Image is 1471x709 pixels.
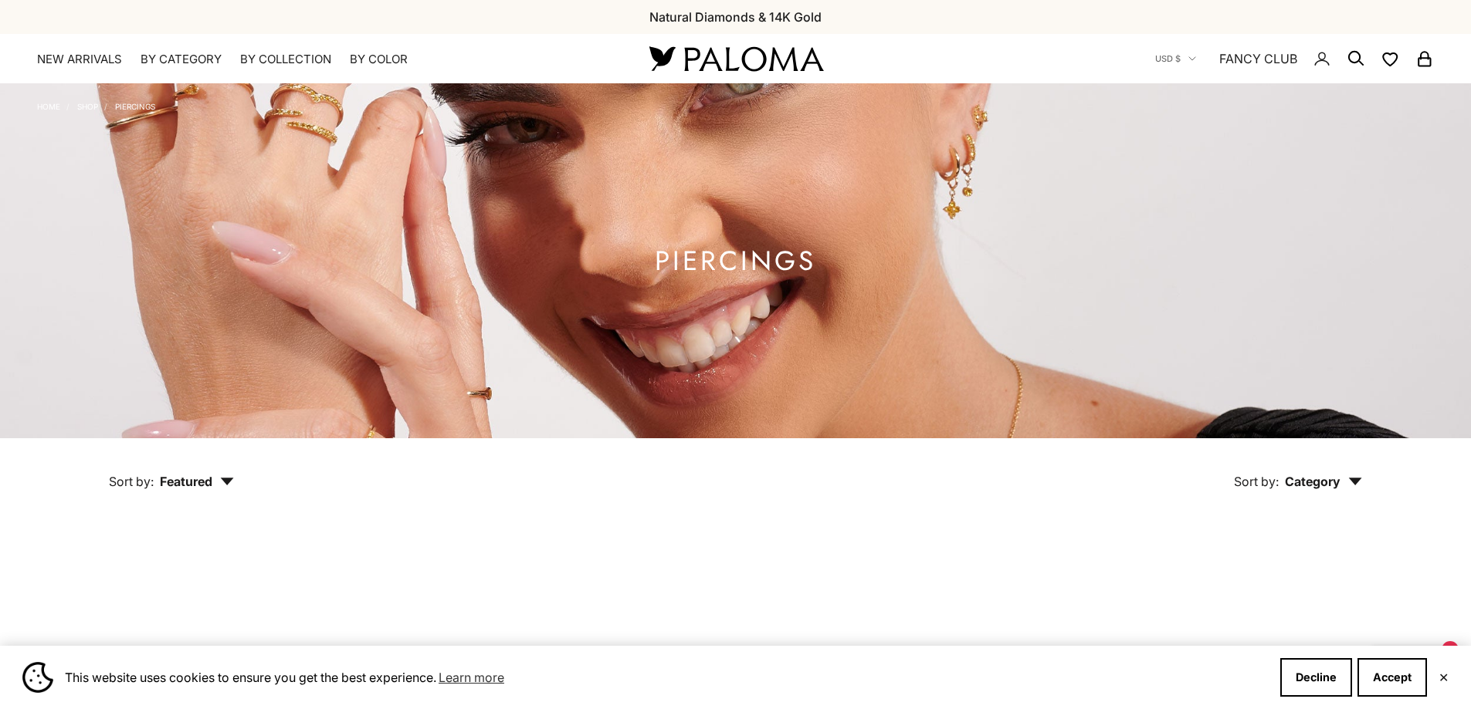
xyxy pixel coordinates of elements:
a: Home [37,102,60,111]
button: Sort by: Category [1198,438,1398,503]
img: Cookie banner [22,662,53,693]
button: Accept [1357,658,1427,697]
a: Learn more [436,666,507,689]
a: FANCY CLUB [1219,49,1297,69]
button: Decline [1280,658,1352,697]
button: USD $ [1155,52,1196,66]
span: Category [1285,474,1362,489]
span: USD $ [1155,52,1181,66]
h1: Piercings [655,252,816,271]
summary: By Color [350,52,408,67]
span: Featured [160,474,234,489]
a: Piercings [115,102,155,111]
nav: Breadcrumb [37,99,155,111]
span: Sort by: [1234,474,1279,489]
span: This website uses cookies to ensure you get the best experience. [65,666,1268,689]
button: Close [1439,673,1449,682]
nav: Primary navigation [37,52,612,67]
button: Sort by: Featured [73,438,269,503]
a: Shop [77,102,98,111]
p: Natural Diamonds & 14K Gold [649,7,822,27]
summary: By Category [141,52,222,67]
summary: By Collection [240,52,331,67]
a: NEW ARRIVALS [37,52,122,67]
nav: Secondary navigation [1155,34,1434,83]
span: Sort by: [109,474,154,489]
